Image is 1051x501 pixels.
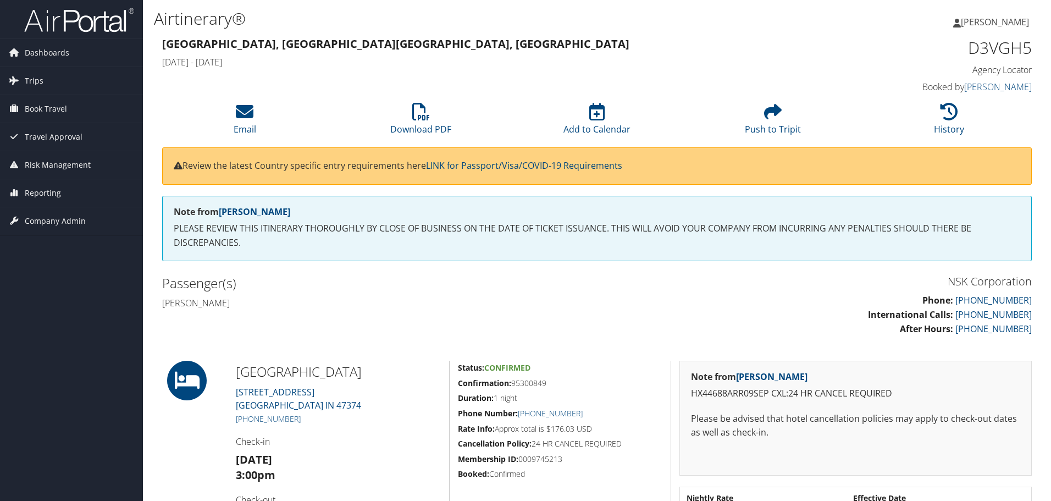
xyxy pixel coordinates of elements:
h1: Airtinerary® [154,7,745,30]
p: PLEASE REVIEW THIS ITINERARY THOROUGHLY BY CLOSE OF BUSINESS ON THE DATE OF TICKET ISSUANCE. THIS... [174,222,1020,250]
h5: 0009745213 [458,454,662,465]
strong: After Hours: [900,323,953,335]
a: [PHONE_NUMBER] [955,294,1032,306]
a: [PHONE_NUMBER] [518,408,583,419]
strong: Note from [174,206,290,218]
strong: 3:00pm [236,467,275,482]
span: Book Travel [25,95,67,123]
strong: Booked: [458,469,489,479]
span: Risk Management [25,151,91,179]
strong: Status: [458,362,484,373]
a: [PHONE_NUMBER] [955,309,1032,321]
h2: Passenger(s) [162,274,589,293]
p: Review the latest Country specific entry requirements here [174,159,1020,173]
a: [PERSON_NAME] [736,371,807,383]
span: Dashboards [25,39,69,67]
a: [PHONE_NUMBER] [236,414,301,424]
span: Trips [25,67,43,95]
span: Company Admin [25,207,86,235]
h4: Agency Locator [827,64,1032,76]
strong: Phone: [922,294,953,306]
a: [PERSON_NAME] [964,81,1032,93]
strong: Rate Info: [458,423,495,434]
span: Travel Approval [25,123,82,151]
p: Please be advised that hotel cancellation policies may apply to check-out dates as well as check-in. [691,412,1020,440]
h5: Confirmed [458,469,662,480]
strong: Duration: [458,393,494,403]
strong: [GEOGRAPHIC_DATA], [GEOGRAPHIC_DATA] [GEOGRAPHIC_DATA], [GEOGRAPHIC_DATA] [162,36,629,51]
p: HX44688ARR09SEP CXL:24 HR CANCEL REQUIRED [691,387,1020,401]
strong: International Calls: [868,309,953,321]
strong: Membership ID: [458,454,518,464]
h1: D3VGH5 [827,36,1032,59]
a: Email [234,109,256,135]
a: History [934,109,964,135]
span: Confirmed [484,362,530,373]
a: [PHONE_NUMBER] [955,323,1032,335]
a: Download PDF [390,109,451,135]
img: airportal-logo.png [24,7,134,33]
h4: [PERSON_NAME] [162,297,589,309]
strong: Cancellation Policy: [458,438,532,449]
h4: [DATE] - [DATE] [162,56,810,68]
h4: Booked by [827,81,1032,93]
strong: Note from [691,371,807,383]
h5: 1 night [458,393,662,404]
h4: Check-in [236,436,441,448]
h5: 95300849 [458,378,662,389]
strong: Phone Number: [458,408,518,419]
strong: [DATE] [236,452,272,467]
a: Push to Tripit [745,109,801,135]
span: Reporting [25,179,61,207]
a: LINK for Passport/Visa/COVID-19 Requirements [426,159,622,172]
a: Add to Calendar [563,109,630,135]
strong: Confirmation: [458,378,511,388]
a: [STREET_ADDRESS][GEOGRAPHIC_DATA] IN 47374 [236,386,361,411]
h3: NSK Corporation [605,274,1032,289]
h5: 24 HR CANCEL REQUIRED [458,438,662,449]
span: [PERSON_NAME] [961,16,1029,28]
h5: Approx total is $176.03 USD [458,423,662,434]
h2: [GEOGRAPHIC_DATA] [236,362,441,381]
a: [PERSON_NAME] [953,5,1040,38]
a: [PERSON_NAME] [219,206,290,218]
